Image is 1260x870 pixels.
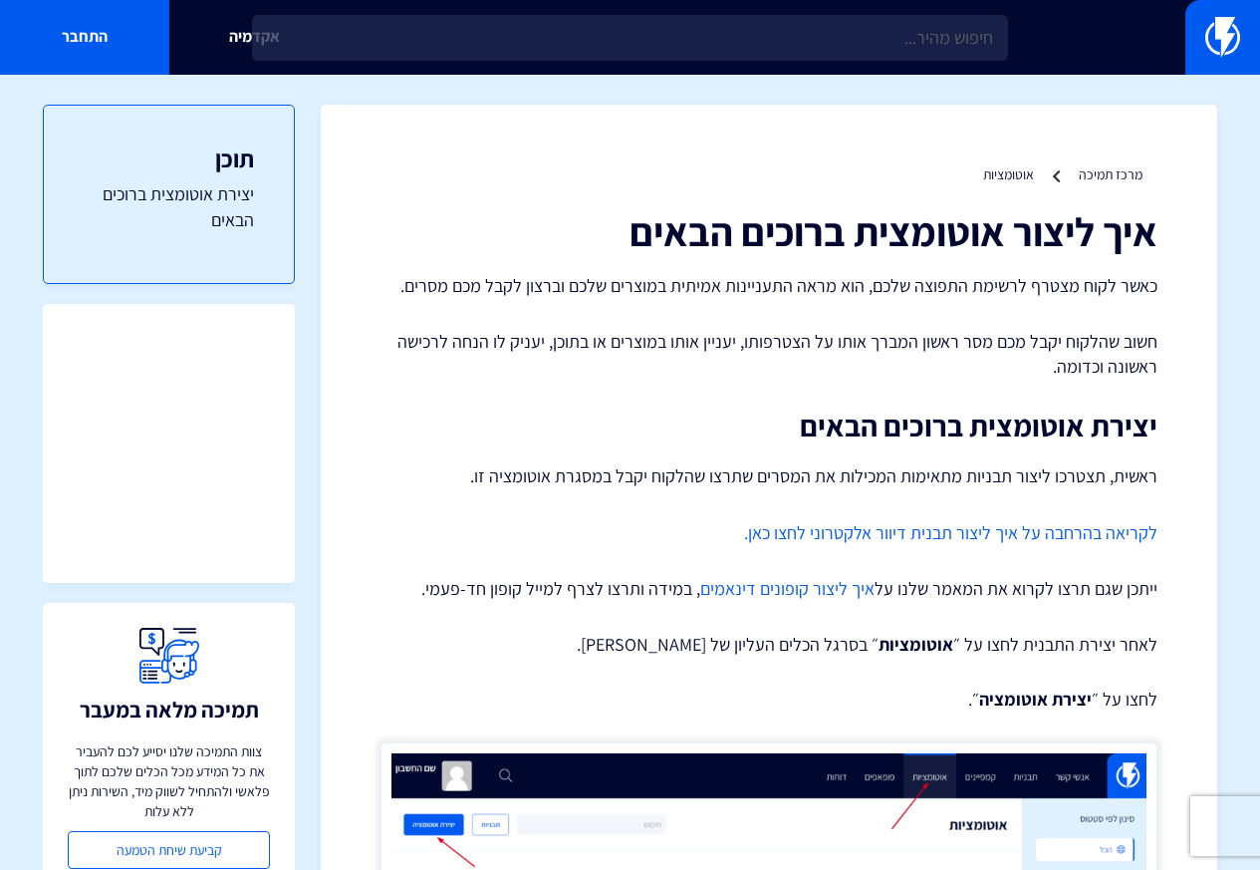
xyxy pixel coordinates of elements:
[380,209,1157,253] h1: איך ליצור אוטומצית ברוכים הבאים
[879,633,953,656] strong: אוטומציות
[700,577,875,600] a: איך ליצור קופונים דינאמים
[380,273,1157,299] p: כאשר לקוח מצטרף לרשימת התפוצה שלכם, הוא מראה התעניינות אמיתית במוצרים שלכם וברצון לקבל מכם מסרים.
[380,632,1157,658] p: לאחר יצירת התבנית לחצו על ״ ״ בסרגל הכלים העליון של [PERSON_NAME].
[84,181,254,232] a: יצירת אוטומצית ברוכים הבאים
[84,145,254,171] h3: תוכן
[252,15,1008,61] input: חיפוש מהיר...
[380,329,1157,380] p: חשוב שהלקוח יקבל מכם מסר ראשון המברך אותו על הצטרפותו, יעניין אותו במוצרים או בתוכן, יעניק לו הנח...
[380,576,1157,602] p: ייתכן שגם תרצו לקרוא את המאמר שלנו על , במידה ותרצו לצרף למייל קופון חד-פעמי.
[80,698,259,722] h3: תמיכה מלאה במעבר
[380,410,1157,442] h2: יצירת אוטומצית ברוכים הבאים
[380,462,1157,490] p: ראשית, תצטרכו ליצור תבניות מתאימות המכילות את המסרים שתרצו שהלקוח יקבל במסגרת אוטומציה זו.
[744,521,1157,544] a: לקריאה בהרחבה על איך ליצור תבנית דיוור אלקטרוני לחצו כאן.
[983,165,1034,183] a: אוטומציות
[979,688,1092,711] strong: יצירת אוטומציה
[1079,165,1142,183] a: מרכז תמיכה
[380,687,1157,713] p: לחצו על ״ ״.
[68,741,270,821] p: צוות התמיכה שלנו יסייע לכם להעביר את כל המידע מכל הכלים שלכם לתוך פלאשי ולהתחיל לשווק מיד, השירות...
[68,831,270,869] a: קביעת שיחת הטמעה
